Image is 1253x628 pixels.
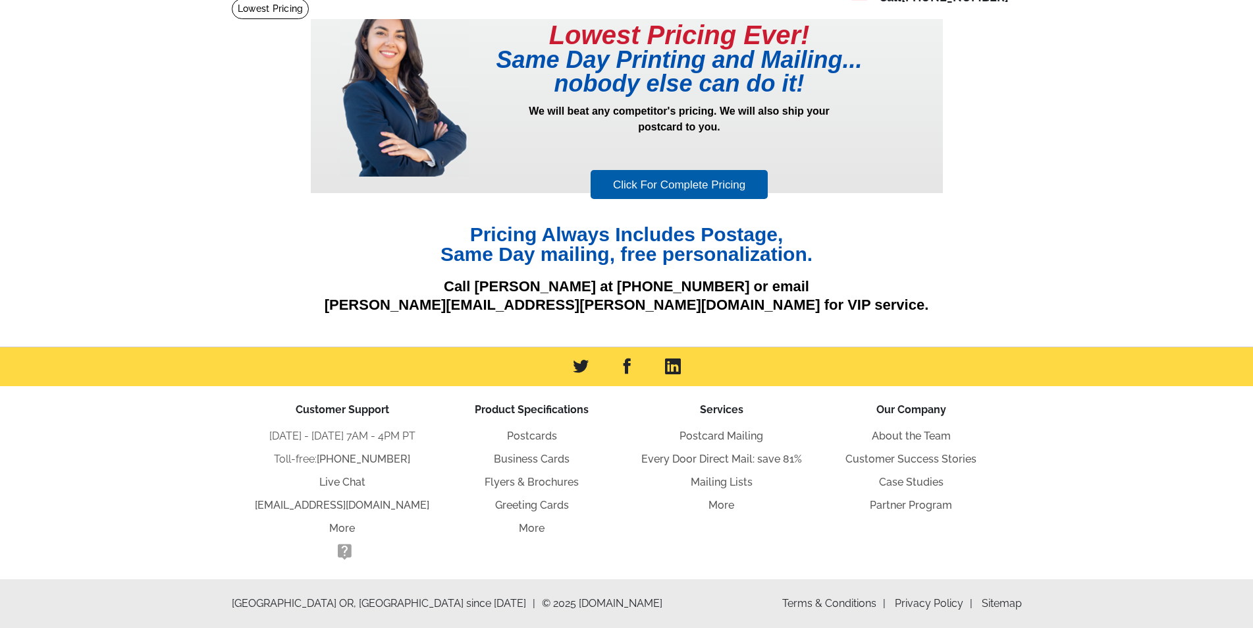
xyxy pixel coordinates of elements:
a: Live Chat [319,476,365,488]
a: Postcards [507,430,557,442]
span: [GEOGRAPHIC_DATA] OR, [GEOGRAPHIC_DATA] since [DATE] [232,596,535,612]
p: We will beat any competitor's pricing. We will also ship your postcard to you. [469,103,890,168]
a: Mailing Lists [691,476,753,488]
a: Customer Success Stories [845,453,976,465]
h1: Pricing Always Includes Postage, Same Day mailing, free personalization. [311,225,943,264]
span: Services [700,403,743,416]
span: Product Specifications [475,403,589,416]
a: Partner Program [870,499,952,511]
a: Business Cards [494,453,570,465]
a: Flyers & Brochures [485,476,579,488]
a: Greeting Cards [495,499,569,511]
h1: Lowest Pricing Ever! [469,22,890,48]
h1: Same Day Printing and Mailing... nobody else can do it! [469,48,890,96]
span: © 2025 [DOMAIN_NAME] [542,596,662,612]
a: Case Studies [879,476,944,488]
a: Postcard Mailing [680,430,763,442]
a: Click For Complete Pricing [591,170,768,200]
iframe: LiveChat chat widget [990,322,1253,628]
a: More [329,522,355,534]
p: Call [PERSON_NAME] at [PHONE_NUMBER] or email [PERSON_NAME][EMAIL_ADDRESS][PERSON_NAME][DOMAIN_NA... [311,277,943,315]
a: More [519,522,545,534]
a: More [708,499,734,511]
a: Sitemap [982,597,1022,610]
li: [DATE] - [DATE] 7AM - 4PM PT [248,428,437,444]
a: Every Door Direct Mail: save 81% [641,453,802,465]
a: [PHONE_NUMBER] [317,453,410,465]
a: [EMAIL_ADDRESS][DOMAIN_NAME] [255,499,429,511]
a: Privacy Policy [895,597,973,610]
span: Customer Support [296,403,389,416]
a: Terms & Conditions [782,597,886,610]
a: About the Team [872,430,951,442]
span: Our Company [876,403,946,416]
li: Toll-free: [248,451,437,467]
